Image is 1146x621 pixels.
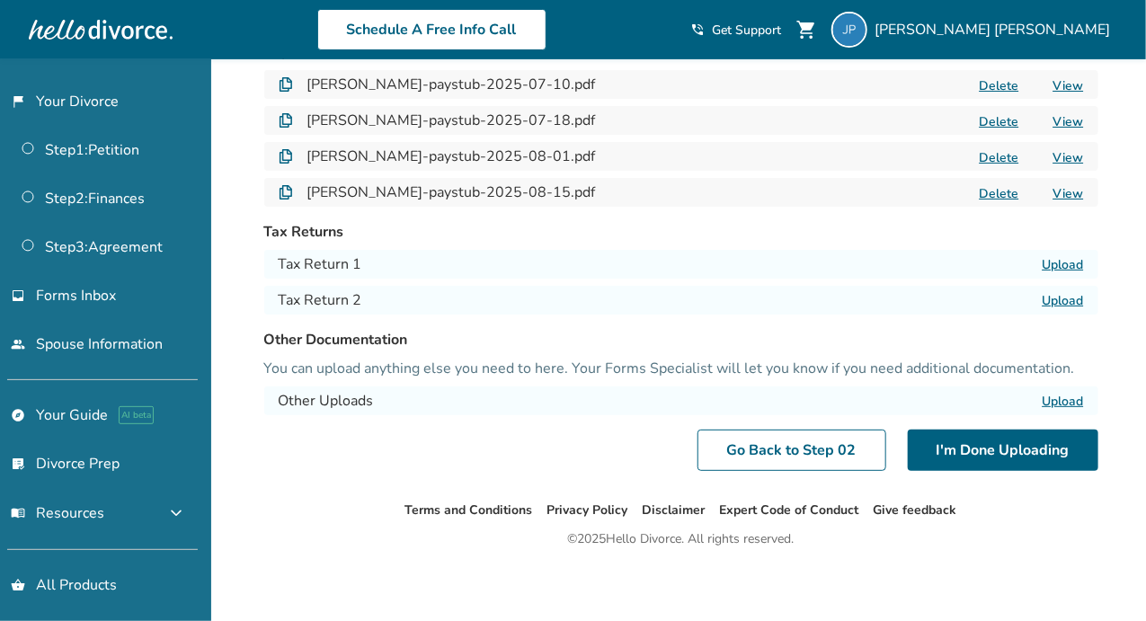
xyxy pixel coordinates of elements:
[974,76,1025,95] button: Delete
[1056,535,1146,621] iframe: Chat Widget
[317,9,546,50] a: Schedule A Free Info Call
[11,94,25,109] span: flag_2
[11,503,104,523] span: Resources
[279,390,374,412] h4: Other Uploads
[690,22,705,37] span: phone_in_talk
[643,500,706,521] li: Disclaimer
[874,500,957,521] li: Give feedback
[279,77,293,92] img: Document
[11,337,25,351] span: people
[1043,292,1084,309] label: Upload
[307,182,596,203] h4: [PERSON_NAME]-paystub-2025-08-15.pdf
[1043,256,1084,273] label: Upload
[11,457,25,471] span: list_alt_check
[11,578,25,592] span: shopping_basket
[974,184,1025,203] button: Delete
[279,149,293,164] img: Document
[795,19,817,40] span: shopping_cart
[279,185,293,200] img: Document
[264,329,1098,350] h3: Other Documentation
[119,406,154,424] span: AI beta
[690,22,781,39] a: phone_in_talkGet Support
[11,408,25,422] span: explore
[697,430,886,471] a: Go Back to Step 02
[831,12,867,48] img: jp2022@hotmail.com
[11,506,25,520] span: menu_book
[36,286,116,306] span: Forms Inbox
[264,221,1098,243] h3: Tax Returns
[908,430,1098,471] button: I'm Done Uploading
[165,502,187,524] span: expand_more
[307,110,596,131] h4: [PERSON_NAME]-paystub-2025-07-18.pdf
[1043,393,1084,410] label: Upload
[720,501,859,519] a: Expert Code of Conduct
[712,22,781,39] span: Get Support
[1053,149,1084,166] a: View
[279,289,362,311] h4: Tax Return 2
[974,148,1025,167] button: Delete
[974,112,1025,131] button: Delete
[547,501,628,519] a: Privacy Policy
[1053,113,1084,130] a: View
[11,288,25,303] span: inbox
[405,501,533,519] a: Terms and Conditions
[568,528,795,550] div: © 2025 Hello Divorce. All rights reserved.
[279,253,362,275] h4: Tax Return 1
[264,358,1098,379] p: You can upload anything else you need to here. Your Forms Specialist will let you know if you nee...
[1053,185,1084,202] a: View
[307,146,596,167] h4: [PERSON_NAME]-paystub-2025-08-01.pdf
[279,113,293,128] img: Document
[307,74,596,95] h4: [PERSON_NAME]-paystub-2025-07-10.pdf
[1053,77,1084,94] a: View
[875,20,1117,40] span: [PERSON_NAME] [PERSON_NAME]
